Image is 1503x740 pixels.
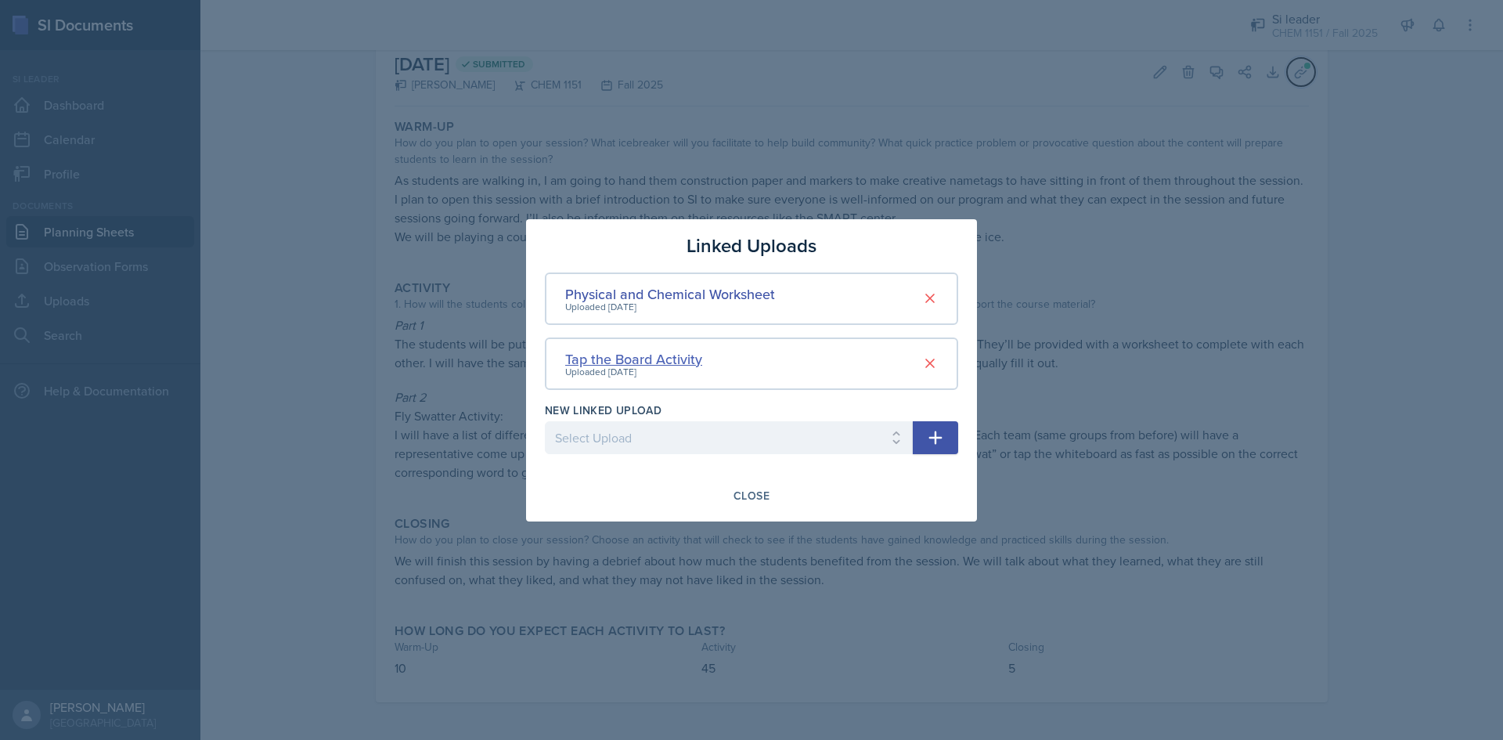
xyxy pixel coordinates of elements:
div: Physical and Chemical Worksheet [565,283,775,305]
button: Close [723,482,780,509]
div: Uploaded [DATE] [565,300,775,314]
div: Tap the Board Activity [565,348,702,370]
div: Close [733,489,770,502]
label: New Linked Upload [545,402,661,418]
div: Uploaded [DATE] [565,365,702,379]
h3: Linked Uploads [687,232,816,260]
